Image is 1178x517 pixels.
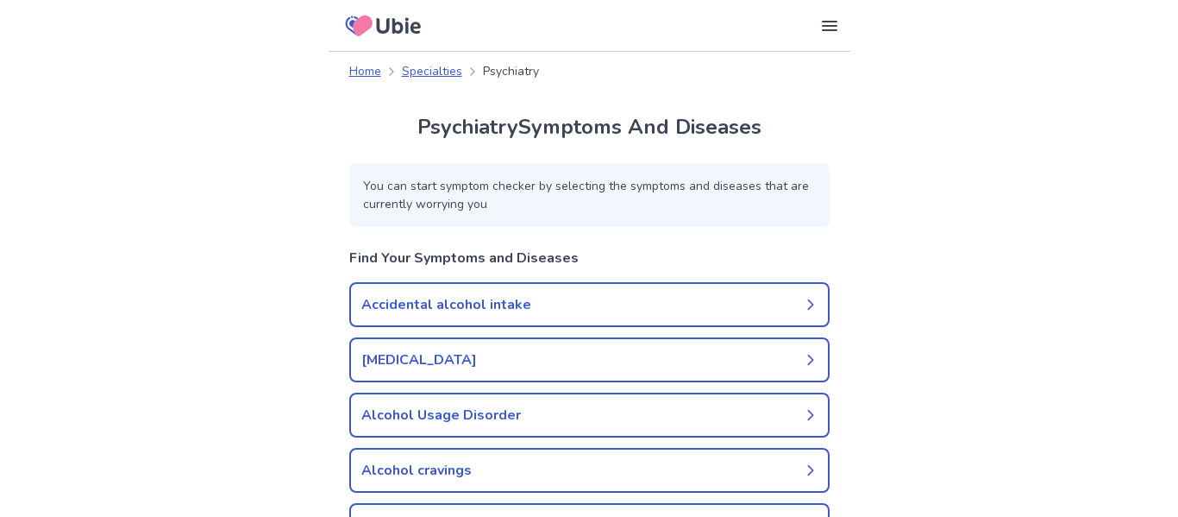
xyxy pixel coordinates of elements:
p: You can start symptom checker by selecting the symptoms and diseases that are currently worrying you [349,163,830,227]
a: Alcohol Usage Disorder [349,393,830,438]
nav: breadcrumb [349,62,830,80]
a: Alcohol cravings [349,448,830,493]
a: Home [349,62,381,80]
a: [MEDICAL_DATA] [349,337,830,382]
p: Find Your Symptoms and Diseases [349,248,830,268]
h1: Psychiatry Symptoms And Diseases [329,111,850,142]
p: Psychiatry [483,62,539,80]
a: Accidental alcohol intake [349,282,830,327]
a: Specialties [402,62,462,80]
